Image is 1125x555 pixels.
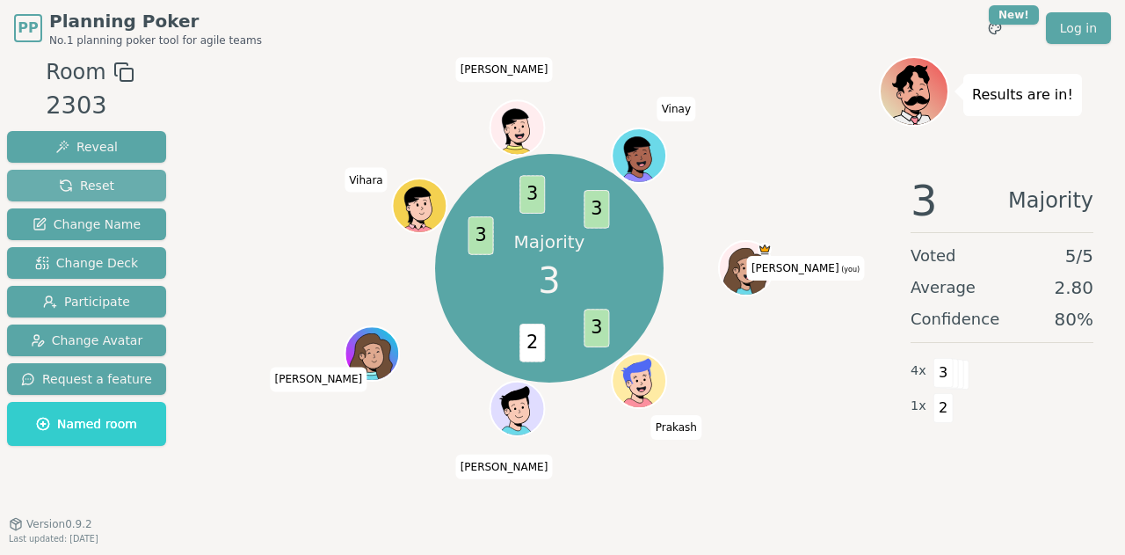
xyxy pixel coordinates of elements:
[468,216,494,255] span: 3
[35,254,138,272] span: Change Deck
[46,88,134,124] div: 2303
[59,177,114,194] span: Reset
[911,244,956,268] span: Voted
[49,33,262,47] span: No.1 planning poker tool for agile teams
[43,293,130,310] span: Participate
[36,415,137,433] span: Named room
[1055,307,1093,332] span: 80 %
[758,243,771,256] span: Staci is the host
[9,517,92,531] button: Version0.9.2
[1065,244,1093,268] span: 5 / 5
[972,83,1073,107] p: Results are in!
[21,370,152,388] span: Request a feature
[271,367,367,391] span: Click to change your name
[519,324,545,362] span: 2
[7,286,166,318] button: Participate
[933,358,954,388] span: 3
[7,131,166,163] button: Reveal
[519,175,545,214] span: 3
[7,170,166,201] button: Reset
[651,415,701,440] span: Click to change your name
[911,179,938,222] span: 3
[1054,275,1093,300] span: 2.80
[7,247,166,279] button: Change Deck
[55,138,118,156] span: Reveal
[7,325,166,356] button: Change Avatar
[721,243,772,294] button: Click to change your avatar
[456,57,553,82] span: Click to change your name
[584,190,609,229] span: 3
[911,307,999,332] span: Confidence
[49,9,262,33] span: Planning Poker
[911,275,976,300] span: Average
[31,332,143,349] span: Change Avatar
[933,393,954,423] span: 2
[33,215,141,233] span: Change Name
[1008,179,1093,222] span: Majority
[538,254,560,307] span: 3
[7,402,166,446] button: Named room
[1046,12,1111,44] a: Log in
[14,9,262,47] a: PPPlanning PokerNo.1 planning poker tool for agile teams
[584,309,609,347] span: 3
[345,168,388,193] span: Click to change your name
[18,18,38,39] span: PP
[9,534,98,544] span: Last updated: [DATE]
[46,56,105,88] span: Room
[989,5,1039,25] div: New!
[839,266,860,274] span: (you)
[7,363,166,395] button: Request a feature
[26,517,92,531] span: Version 0.9.2
[657,97,695,121] span: Click to change your name
[7,208,166,240] button: Change Name
[514,230,585,254] p: Majority
[747,256,864,281] span: Click to change your name
[911,361,926,381] span: 4 x
[911,397,926,416] span: 1 x
[456,455,553,479] span: Click to change your name
[979,12,1011,44] button: New!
